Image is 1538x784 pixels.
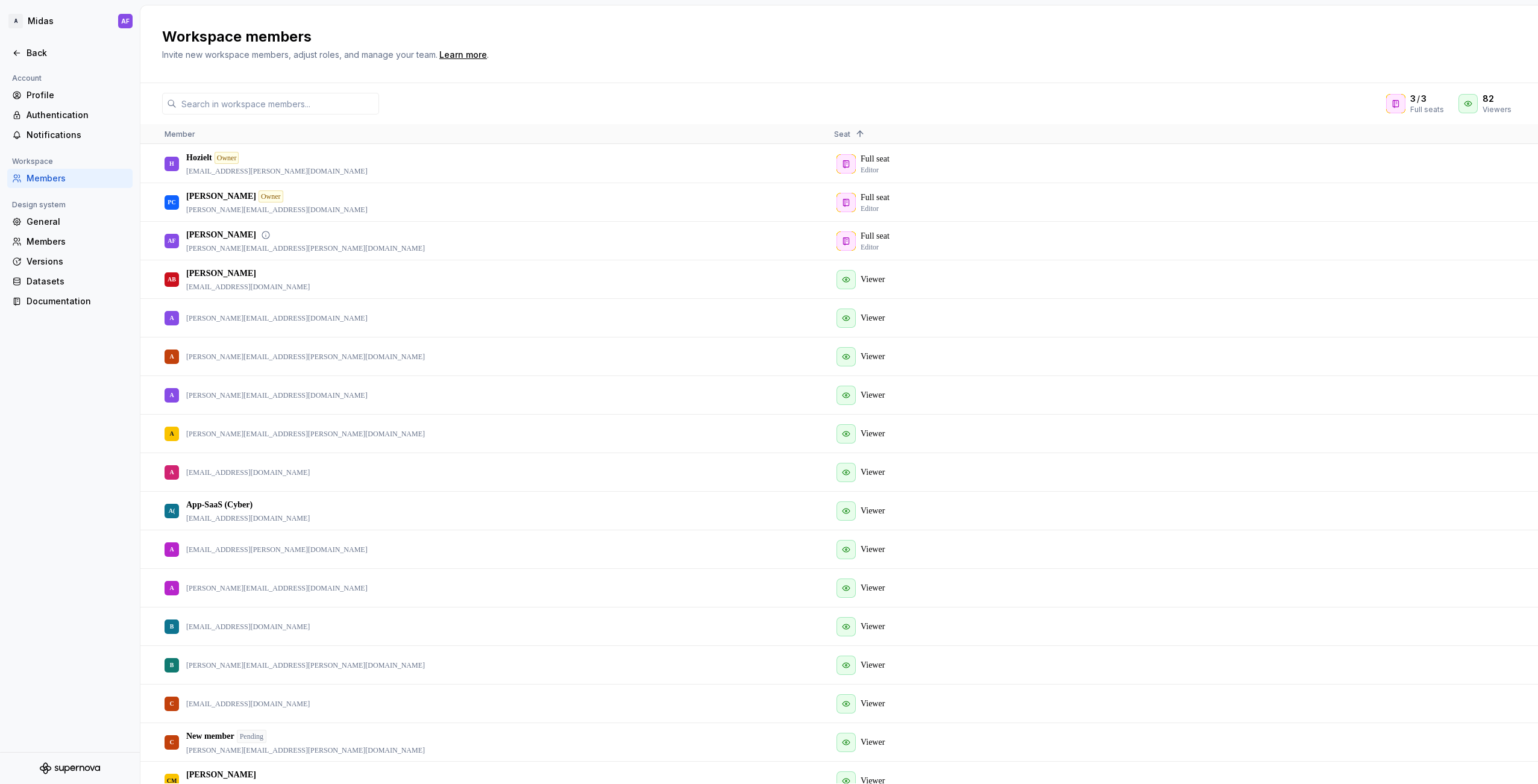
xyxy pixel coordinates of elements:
div: Members [27,236,128,248]
div: Authentication [27,109,128,121]
div: Owner [259,190,283,202]
p: [EMAIL_ADDRESS][DOMAIN_NAME] [186,468,310,477]
span: 82 [1483,93,1494,105]
p: [PERSON_NAME] [186,268,256,280]
p: Hozielt [186,152,212,164]
div: A [169,460,174,484]
a: Datasets [7,272,133,291]
p: [PERSON_NAME][EMAIL_ADDRESS][PERSON_NAME][DOMAIN_NAME] [186,745,425,755]
div: A [8,14,23,28]
div: H [169,152,174,175]
div: Account [7,71,46,86]
div: A [169,383,174,407]
p: [PERSON_NAME][EMAIL_ADDRESS][PERSON_NAME][DOMAIN_NAME] [186,429,425,439]
a: General [7,212,133,231]
p: [PERSON_NAME] [186,190,256,202]
p: [EMAIL_ADDRESS][DOMAIN_NAME] [186,513,310,523]
div: B [170,615,174,638]
a: Members [7,169,133,188]
p: [EMAIL_ADDRESS][PERSON_NAME][DOMAIN_NAME] [186,166,368,176]
a: Back [7,43,133,63]
div: Workspace [7,154,58,169]
div: Members [27,172,128,184]
span: Seat [834,130,850,139]
div: Documentation [27,295,128,307]
div: A [169,306,174,330]
p: [PERSON_NAME] [186,229,256,241]
span: Member [165,130,195,139]
div: C [169,730,174,754]
p: [EMAIL_ADDRESS][DOMAIN_NAME] [186,699,310,709]
div: A [169,538,174,561]
div: AF [121,16,130,26]
p: [PERSON_NAME][EMAIL_ADDRESS][PERSON_NAME][DOMAIN_NAME] [186,243,425,253]
span: . [438,51,489,60]
div: A [169,422,174,445]
a: Learn more [439,49,487,61]
div: Datasets [27,275,128,287]
div: Viewers [1483,105,1511,114]
p: [PERSON_NAME][EMAIL_ADDRESS][DOMAIN_NAME] [186,313,368,323]
div: / [1410,93,1444,105]
div: Full seats [1410,105,1444,114]
a: Authentication [7,105,133,125]
div: PC [168,190,175,214]
p: [EMAIL_ADDRESS][PERSON_NAME][DOMAIN_NAME] [186,545,368,554]
p: [PERSON_NAME][EMAIL_ADDRESS][DOMAIN_NAME] [186,583,368,593]
input: Search in workspace members... [177,93,379,114]
div: A [169,345,174,368]
svg: Supernova Logo [40,762,100,774]
p: [EMAIL_ADDRESS][DOMAIN_NAME] [186,282,310,292]
p: [PERSON_NAME][EMAIL_ADDRESS][DOMAIN_NAME] [186,390,368,400]
span: 3 [1421,93,1427,105]
a: Members [7,232,133,251]
p: New member [186,730,234,742]
p: App-SaaS (Cyber) [186,499,253,511]
div: A( [169,499,175,522]
div: General [27,216,128,228]
div: Midas [28,15,54,27]
div: Notifications [27,129,128,141]
a: Notifications [7,125,133,145]
p: [PERSON_NAME][EMAIL_ADDRESS][PERSON_NAME][DOMAIN_NAME] [186,352,425,362]
div: A [169,576,174,600]
span: Invite new workspace members, adjust roles, and manage your team. [162,49,438,60]
div: Back [27,47,128,59]
a: Documentation [7,292,133,311]
p: [EMAIL_ADDRESS][DOMAIN_NAME] [186,622,310,632]
div: B [170,653,174,677]
a: Versions [7,252,133,271]
p: [PERSON_NAME] [186,769,256,781]
div: AF [168,229,175,252]
div: Design system [7,198,71,212]
button: AMidasAF [2,8,137,34]
div: AB [168,268,176,291]
div: Versions [27,256,128,268]
span: 3 [1410,93,1416,105]
div: Pending [237,730,266,743]
p: [PERSON_NAME][EMAIL_ADDRESS][PERSON_NAME][DOMAIN_NAME] [186,660,425,670]
h2: Workspace members [162,27,1502,46]
p: [PERSON_NAME][EMAIL_ADDRESS][DOMAIN_NAME] [186,205,368,215]
div: Profile [27,89,128,101]
div: Owner [215,152,239,164]
a: Profile [7,86,133,105]
div: C [169,692,174,715]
